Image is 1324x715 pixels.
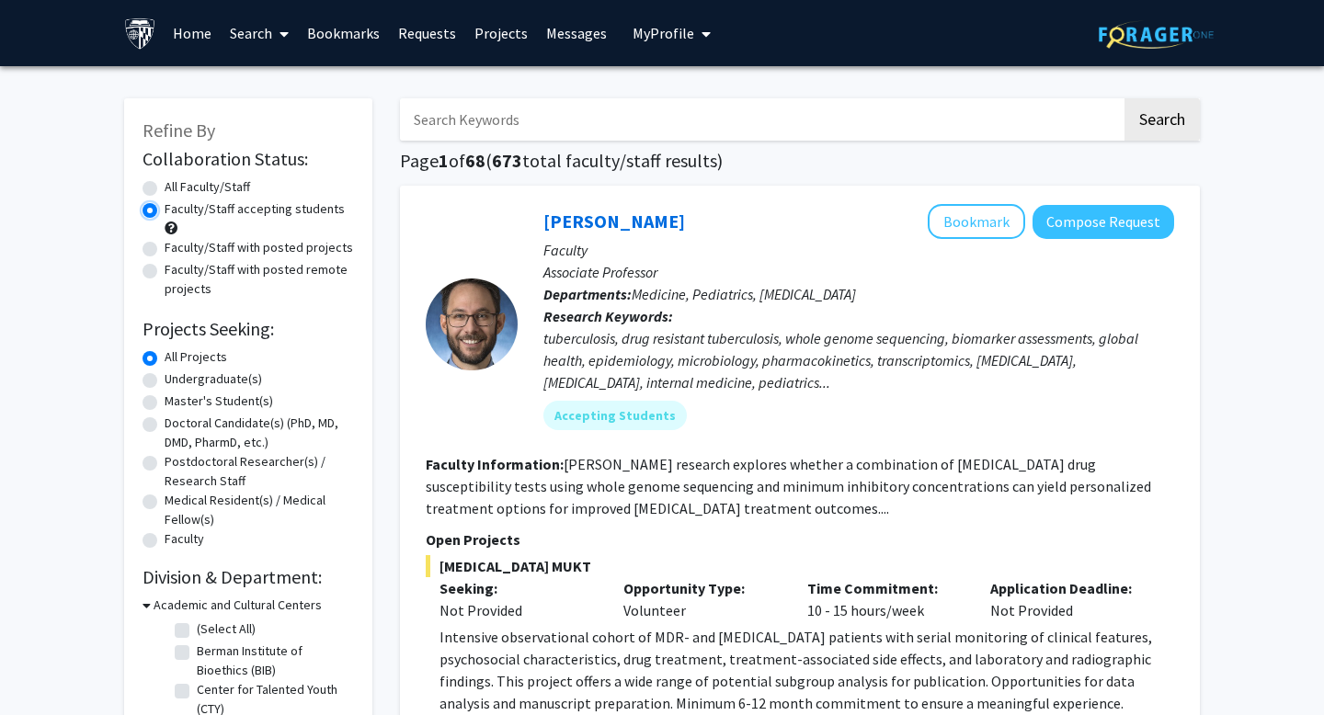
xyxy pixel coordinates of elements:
button: Add Jeffrey Tornheim to Bookmarks [928,204,1025,239]
label: All Projects [165,347,227,367]
a: Bookmarks [298,1,389,65]
label: Faculty/Staff with posted remote projects [165,260,354,299]
a: Home [164,1,221,65]
label: (Select All) [197,619,256,639]
label: All Faculty/Staff [165,177,250,197]
p: Time Commitment: [807,577,964,599]
label: Doctoral Candidate(s) (PhD, MD, DMD, PharmD, etc.) [165,414,354,452]
b: Departments: [543,285,632,303]
label: Faculty/Staff with posted projects [165,238,353,257]
label: Faculty/Staff accepting students [165,199,345,219]
label: Master's Student(s) [165,392,273,411]
p: Opportunity Type: [623,577,780,599]
p: Application Deadline: [990,577,1147,599]
mat-chip: Accepting Students [543,401,687,430]
label: Faculty [165,529,204,549]
button: Compose Request to Jeffrey Tornheim [1033,205,1174,239]
div: Not Provided [976,577,1160,621]
a: [PERSON_NAME] [543,210,685,233]
img: ForagerOne Logo [1099,20,1214,49]
div: 10 - 15 hours/week [793,577,977,621]
span: Refine By [143,119,215,142]
a: Messages [537,1,616,65]
b: Faculty Information: [426,455,564,473]
p: Seeking: [439,577,596,599]
label: Undergraduate(s) [165,369,262,389]
p: Intensive observational cohort of MDR- and [MEDICAL_DATA] patients with serial monitoring of clin... [439,626,1174,714]
input: Search Keywords [400,98,1122,141]
div: Volunteer [610,577,793,621]
label: Berman Institute of Bioethics (BIB) [197,641,349,680]
p: Open Projects [426,528,1174,550]
h2: Division & Department: [143,566,354,588]
span: My Profile [633,24,694,42]
b: Research Keywords: [543,307,673,325]
h2: Projects Seeking: [143,318,354,340]
a: Search [221,1,298,65]
p: Associate Professor [543,261,1174,283]
div: Not Provided [439,599,596,621]
span: 1 [439,149,449,172]
span: 68 [465,149,485,172]
label: Medical Resident(s) / Medical Fellow(s) [165,491,354,529]
h3: Academic and Cultural Centers [154,596,322,615]
a: Projects [465,1,537,65]
a: Requests [389,1,465,65]
span: Medicine, Pediatrics, [MEDICAL_DATA] [632,285,856,303]
p: Faculty [543,239,1174,261]
img: Johns Hopkins University Logo [124,17,156,50]
h2: Collaboration Status: [143,148,354,170]
h1: Page of ( total faculty/staff results) [400,150,1200,172]
div: tuberculosis, drug resistant tuberculosis, whole genome sequencing, biomarker assessments, global... [543,327,1174,393]
button: Search [1124,98,1200,141]
span: [MEDICAL_DATA] MUKT [426,555,1174,577]
iframe: Chat [14,632,78,701]
fg-read-more: [PERSON_NAME] research explores whether a combination of [MEDICAL_DATA] drug susceptibility tests... [426,455,1151,517]
label: Postdoctoral Researcher(s) / Research Staff [165,452,354,491]
span: 673 [492,149,522,172]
